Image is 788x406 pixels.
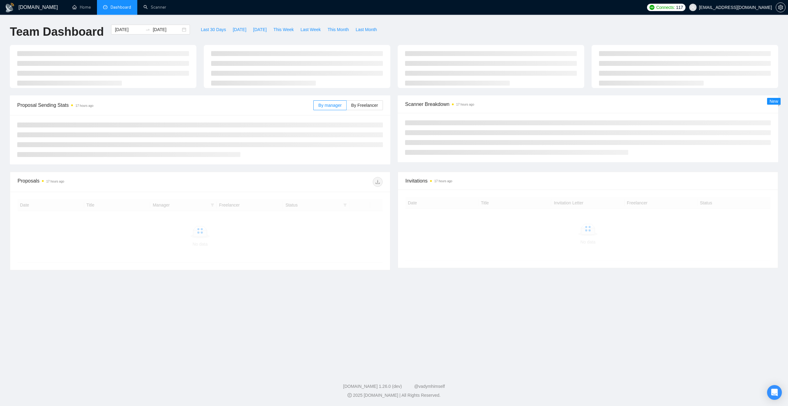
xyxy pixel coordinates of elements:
span: Last Month [356,26,377,33]
span: This Month [328,26,349,33]
button: Last Month [352,25,380,34]
a: searchScanner [143,5,166,10]
span: swap-right [145,27,150,32]
span: Connects: [656,4,675,11]
button: setting [776,2,786,12]
button: This Month [324,25,352,34]
a: @vadymhimself [414,384,445,389]
div: Open Intercom Messenger [767,385,782,400]
img: upwork-logo.png [649,5,654,10]
span: Proposal Sending Stats [17,101,313,109]
input: End date [153,26,181,33]
button: [DATE] [250,25,270,34]
button: Last 30 Days [197,25,229,34]
span: to [145,27,150,32]
span: [DATE] [233,26,246,33]
span: 117 [676,4,683,11]
div: Proposals [18,177,200,187]
div: 2025 [DOMAIN_NAME] | All Rights Reserved. [5,392,783,399]
span: Invitations [405,177,770,185]
button: [DATE] [229,25,250,34]
span: By Freelancer [351,103,378,108]
span: copyright [348,393,352,397]
button: Last Week [297,25,324,34]
a: [DOMAIN_NAME] 1.26.0 (dev) [343,384,402,389]
time: 17 hours ago [456,103,474,106]
h1: Team Dashboard [10,25,104,39]
input: Start date [115,26,143,33]
span: dashboard [103,5,107,9]
span: This Week [273,26,294,33]
span: setting [776,5,785,10]
span: Last 30 Days [201,26,226,33]
span: Dashboard [111,5,131,10]
button: This Week [270,25,297,34]
a: homeHome [72,5,91,10]
span: Last Week [300,26,321,33]
a: setting [776,5,786,10]
span: [DATE] [253,26,267,33]
span: user [691,5,695,10]
span: By manager [318,103,341,108]
span: New [770,99,778,104]
time: 17 hours ago [434,179,452,183]
img: logo [5,3,15,13]
time: 17 hours ago [75,104,93,107]
span: Scanner Breakdown [405,100,771,108]
time: 17 hours ago [46,180,64,183]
